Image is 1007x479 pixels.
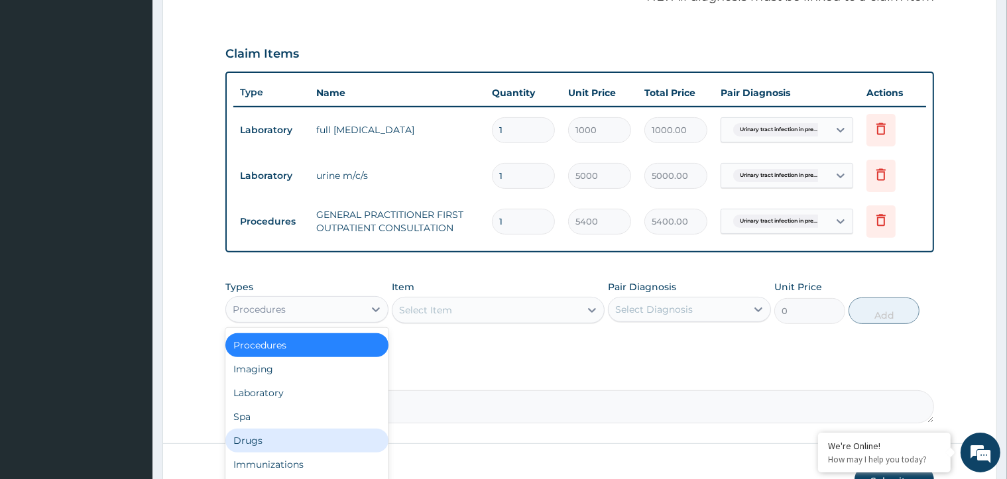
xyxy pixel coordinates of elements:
th: Actions [860,80,926,106]
th: Type [233,80,310,105]
div: Drugs [225,429,388,452]
div: Imaging [225,357,388,381]
label: Unit Price [774,280,822,293]
div: Chat with us now [69,74,223,91]
span: Urinary tract infection in pre... [733,215,824,228]
td: urine m/c/s [310,162,485,189]
th: Name [310,80,485,106]
p: How may I help you today? [828,454,941,465]
img: d_794563401_company_1708531726252_794563401 [25,66,54,99]
label: Pair Diagnosis [608,280,676,293]
th: Unit Price [562,80,638,106]
th: Pair Diagnosis [714,80,860,106]
label: Comment [225,372,933,383]
label: Types [225,282,253,293]
td: Laboratory [233,118,310,142]
div: Select Diagnosis [615,303,693,316]
h3: Claim Items [225,47,299,62]
th: Quantity [485,80,562,106]
th: Total Price [638,80,714,106]
td: full [MEDICAL_DATA] [310,117,485,143]
div: Spa [225,405,388,429]
button: Add [849,297,919,324]
div: Minimize live chat window [217,7,249,38]
div: We're Online! [828,440,941,452]
div: Select Item [399,303,452,317]
span: Urinary tract infection in pre... [733,123,824,136]
div: Laboratory [225,381,388,405]
label: Item [392,280,414,293]
textarea: Type your message and hit 'Enter' [7,330,253,376]
span: We're online! [77,151,183,285]
div: Procedures [225,333,388,357]
div: Procedures [233,303,286,316]
span: Urinary tract infection in pre... [733,169,824,182]
div: Immunizations [225,452,388,476]
td: Procedures [233,209,310,234]
td: Laboratory [233,164,310,188]
td: GENERAL PRACTITIONER FIRST OUTPATIENT CONSULTATION [310,201,485,241]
